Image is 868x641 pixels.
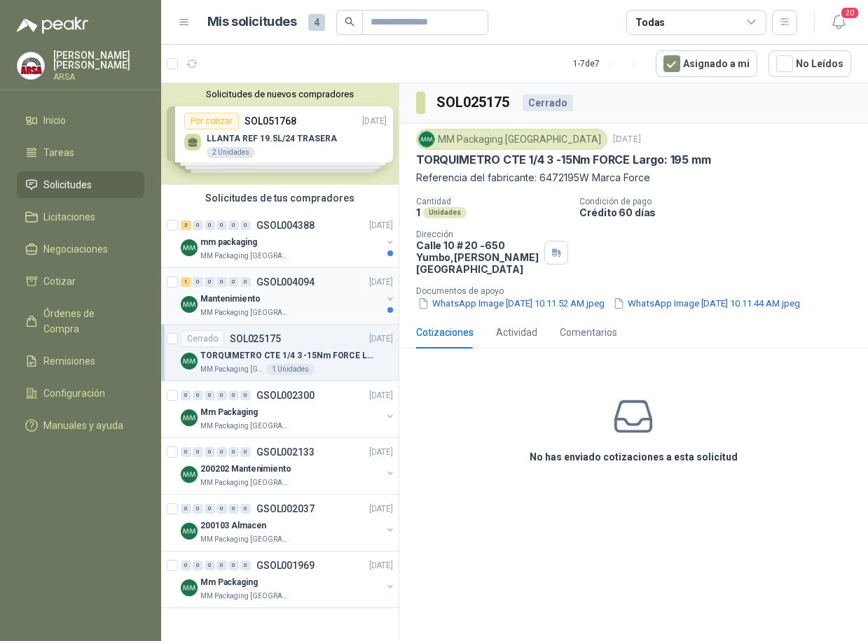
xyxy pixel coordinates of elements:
div: 0 [181,390,191,400]
p: [DATE] [369,332,393,346]
div: 0 [205,277,215,287]
div: 0 [216,447,227,457]
a: Cotizar [17,268,144,295]
a: Licitaciones [17,204,144,230]
p: 200202 Mantenimiento [200,463,291,476]
div: 0 [205,561,215,570]
div: 0 [181,504,191,514]
span: Manuales y ayuda [43,418,123,433]
p: [DATE] [369,446,393,459]
p: Mm Packaging [200,576,258,589]
a: 0 0 0 0 0 0 GSOL001969[DATE] Company LogoMm PackagingMM Packaging [GEOGRAPHIC_DATA] [181,557,396,602]
div: MM Packaging [GEOGRAPHIC_DATA] [416,129,607,150]
div: 3 [181,220,191,230]
div: 0 [228,390,239,400]
p: MM Packaging [GEOGRAPHIC_DATA] [200,591,289,602]
p: GSOL002133 [256,447,315,457]
p: MM Packaging [GEOGRAPHIC_DATA] [200,251,289,262]
div: 0 [240,390,251,400]
div: 1 [181,277,191,287]
img: Company Logo [181,409,198,426]
div: 1 - 7 de 7 [573,52,645,75]
div: 0 [228,447,239,457]
button: No Leídos [769,50,851,77]
p: [DATE] [613,133,641,146]
div: 0 [240,504,251,514]
a: Remisiones [17,348,144,374]
a: 1 0 0 0 0 0 GSOL004094[DATE] Company LogoMantenimientoMM Packaging [GEOGRAPHIC_DATA] [181,274,396,318]
p: GSOL004388 [256,220,315,230]
img: Company Logo [419,132,434,147]
a: Solicitudes [17,171,144,198]
span: Remisiones [43,353,95,369]
button: Asignado a mi [656,50,757,77]
div: 0 [181,561,191,570]
p: Mantenimiento [200,293,260,306]
div: 0 [228,220,239,230]
span: Órdenes de Compra [43,306,131,337]
p: TORQUIMETRO CTE 1/4 3 -15Nm FORCE Largo: 195 mm [416,153,711,167]
div: Solicitudes de nuevos compradoresPor cotizarSOL051768[DATE] LLANTA REF 19.5L/24 TRASERA2 Unidades... [161,83,399,185]
div: 0 [193,561,203,570]
span: Inicio [43,113,66,128]
img: Company Logo [181,579,198,596]
p: 200103 Almacen [200,519,266,533]
p: TORQUIMETRO CTE 1/4 3 -15Nm FORCE Largo: 195 mm [200,349,375,362]
span: search [345,17,354,27]
span: 4 [308,14,325,31]
button: Solicitudes de nuevos compradores [167,89,393,99]
p: [DATE] [369,219,393,232]
img: Company Logo [181,239,198,256]
p: [DATE] [369,389,393,402]
p: ARSA [53,73,144,81]
div: 0 [216,561,227,570]
a: 0 0 0 0 0 0 GSOL002133[DATE] Company Logo200202 MantenimientoMM Packaging [GEOGRAPHIC_DATA] [181,444,396,488]
a: Manuales y ayuda [17,412,144,439]
div: 0 [193,447,203,457]
p: GSOL004094 [256,277,315,287]
div: 0 [228,504,239,514]
p: [PERSON_NAME] [PERSON_NAME] [53,50,144,70]
div: 0 [193,277,203,287]
p: [DATE] [369,559,393,572]
button: WhatsApp Image [DATE] 10.11.44 AM.jpeg [612,296,801,311]
a: Órdenes de Compra [17,300,144,342]
span: Tareas [43,145,74,160]
div: 0 [240,277,251,287]
a: Negociaciones [17,236,144,262]
div: 0 [193,504,203,514]
span: Cotizar [43,274,76,289]
div: Cerrado [523,94,573,111]
a: Tareas [17,139,144,166]
p: GSOL002037 [256,504,315,514]
span: Solicitudes [43,177,92,192]
div: 0 [193,220,203,230]
p: MM Packaging [GEOGRAPHIC_DATA] [200,307,289,318]
a: Inicio [17,107,144,134]
a: 3 0 0 0 0 0 GSOL004388[DATE] Company Logomm packagingMM Packaging [GEOGRAPHIC_DATA] [181,217,396,262]
p: MM Packaging [GEOGRAPHIC_DATA] [200,421,289,432]
div: Todas [635,15,665,30]
p: SOL025175 [230,334,281,344]
div: 0 [193,390,203,400]
div: 0 [216,390,227,400]
a: 0 0 0 0 0 0 GSOL002037[DATE] Company Logo200103 AlmacenMM Packaging [GEOGRAPHIC_DATA] [181,500,396,545]
span: Configuración [43,386,105,401]
p: GSOL002300 [256,390,315,400]
div: 0 [228,277,239,287]
p: MM Packaging [GEOGRAPHIC_DATA] [200,534,289,545]
p: mm packaging [200,236,257,249]
p: 1 [416,206,420,218]
p: MM Packaging [GEOGRAPHIC_DATA] [200,364,263,375]
div: Cotizaciones [416,325,474,340]
h3: No has enviado cotizaciones a esta solicitud [530,449,738,465]
button: WhatsApp Image [DATE] 10.11.52 AM.jpeg [416,296,606,311]
div: 0 [205,447,215,457]
div: 0 [216,220,227,230]
div: Unidades [423,207,467,218]
div: 0 [205,504,215,514]
h3: SOL025175 [436,92,511,113]
img: Logo peakr [17,17,88,34]
img: Company Logo [181,353,198,369]
p: Mm Packaging [200,406,258,419]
